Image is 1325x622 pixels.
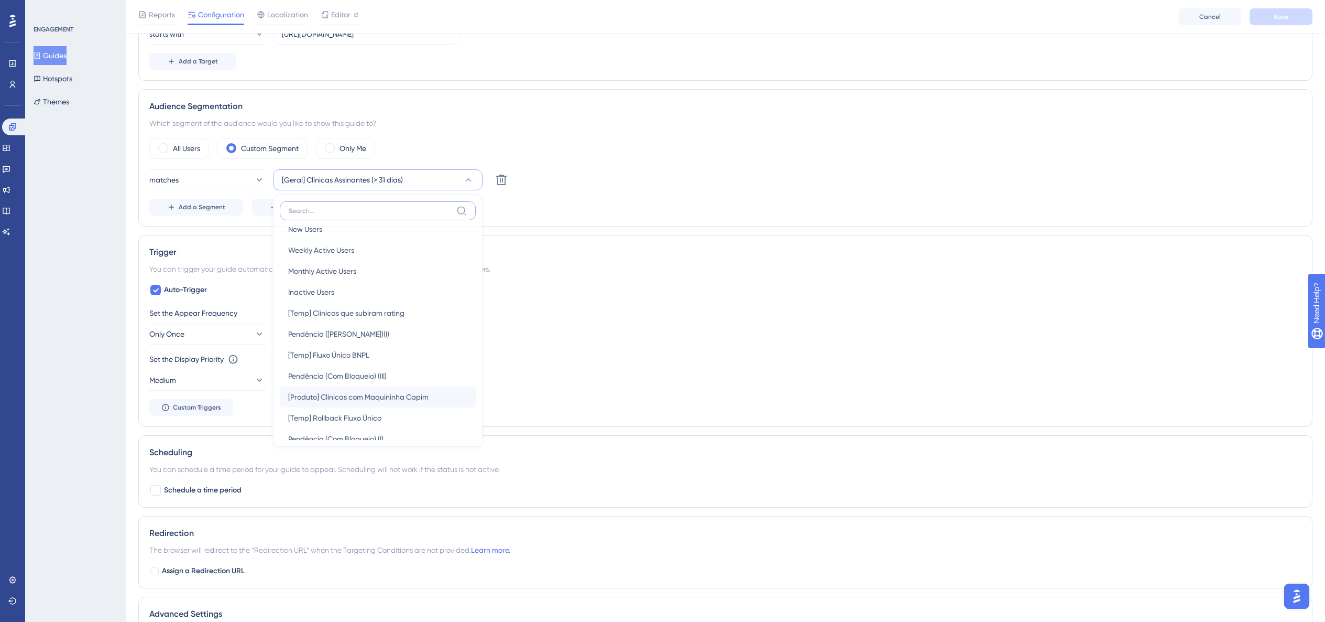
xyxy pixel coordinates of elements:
[173,403,221,412] span: Custom Triggers
[25,3,65,15] span: Need Help?
[173,142,200,155] label: All Users
[149,324,265,345] button: Only Once
[179,57,218,66] span: Add a Target
[1274,13,1288,21] span: Save
[1250,8,1312,25] button: Save
[149,246,1301,259] div: Trigger
[280,324,476,345] button: Pendência ([PERSON_NAME])(I)
[149,100,1301,113] div: Audience Segmentation
[267,8,308,21] span: Localization
[34,46,67,65] button: Guides
[198,8,244,21] span: Configuration
[288,265,356,277] span: Monthly Active Users
[280,282,476,303] button: Inactive Users
[331,8,351,21] span: Editor
[149,353,224,366] div: Set the Display Priority
[288,412,381,424] span: [Temp] Rollback Fluxo Único
[149,28,184,40] span: starts with
[280,407,476,428] button: [Temp] Rollback Fluxo Único
[471,546,510,554] a: Learn more.
[149,374,176,387] span: Medium
[288,307,404,319] span: [Temp] Clínicas que subiram rating
[288,349,369,361] span: [Temp] Fluxo Único BNPL
[149,446,1301,459] div: Scheduling
[179,203,225,211] span: Add a Segment
[164,484,242,497] span: Schedule a time period
[149,8,175,21] span: Reports
[162,565,245,577] span: Assign a Redirection URL
[280,240,476,261] button: Weekly Active Users
[280,219,476,240] button: New Users
[34,69,72,88] button: Hotspots
[149,608,1301,620] div: Advanced Settings
[288,223,322,235] span: New Users
[280,428,476,449] button: Pendência (Com Bloqueio) (I)
[340,142,366,155] label: Only Me
[149,399,233,416] button: Custom Triggers
[149,307,1301,319] div: Set the Appear Frequency
[149,527,1301,540] div: Redirection
[149,169,265,190] button: matches
[280,345,476,366] button: [Temp] Fluxo Único BNPL
[280,261,476,282] button: Monthly Active Users
[289,207,452,215] input: Search...
[282,28,451,40] input: yourwebsite.com/path
[149,174,179,186] span: matches
[282,174,403,186] span: [Geral] Clínicas Assinantes (> 31 dias)
[149,544,510,556] span: The browser will redirect to the “Redirection URL” when the Targeting Conditions are not provided.
[164,284,207,296] span: Auto-Trigger
[288,244,354,256] span: Weekly Active Users
[149,463,1301,476] div: You can schedule a time period for your guide to appear. Scheduling will not work if the status i...
[149,370,265,391] button: Medium
[1199,13,1221,21] span: Cancel
[149,263,1301,275] div: You can trigger your guide automatically when the target URL is visited, and/or use the custom tr...
[241,142,299,155] label: Custom Segment
[1281,581,1312,612] iframe: UserGuiding AI Assistant Launcher
[288,286,334,298] span: Inactive Users
[288,328,389,340] span: Pendência ([PERSON_NAME])(I)
[280,366,476,387] button: Pendência (Com Bloqueio) (III)
[288,391,429,403] span: [Produto] Clínicas com Maquininha Capim
[149,328,184,340] span: Only Once
[34,92,69,111] button: Themes
[149,53,236,70] button: Add a Target
[149,199,243,216] button: Add a Segment
[288,433,384,445] span: Pendência (Com Bloqueio) (I)
[149,24,265,45] button: starts with
[34,25,73,34] div: ENGAGEMENT
[273,169,483,190] button: [Geral] Clínicas Assinantes (> 31 dias)
[280,387,476,407] button: [Produto] Clínicas com Maquininha Capim
[251,199,354,216] button: Create a Segment
[280,303,476,324] button: [Temp] Clínicas que subiram rating
[1178,8,1241,25] button: Cancel
[149,117,1301,130] div: Which segment of the audience would you like to show this guide to?
[288,370,387,382] span: Pendência (Com Bloqueio) (III)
